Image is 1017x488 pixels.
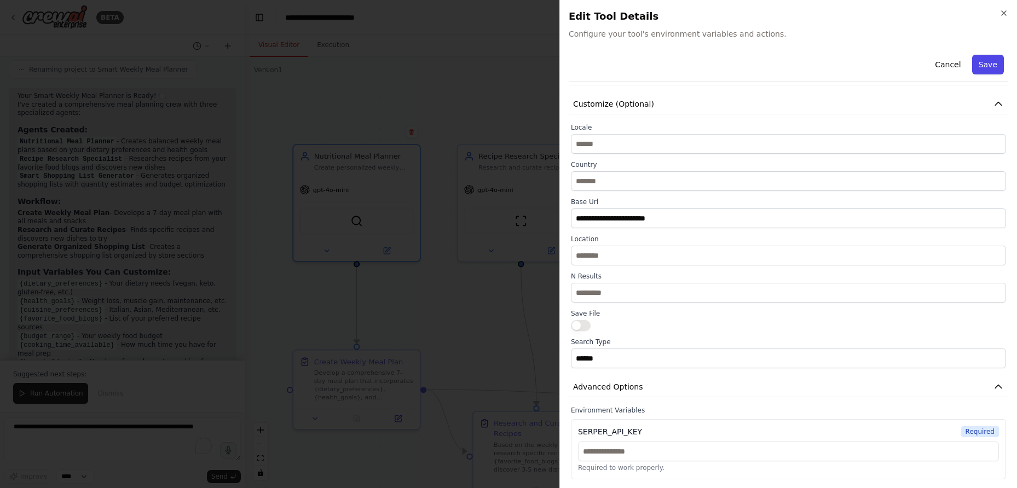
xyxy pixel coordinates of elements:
[573,381,643,392] span: Advanced Options
[571,338,1006,346] label: Search Type
[578,426,642,437] div: SERPER_API_KEY
[571,235,1006,243] label: Location
[573,98,654,109] span: Customize (Optional)
[569,28,1008,39] span: Configure your tool's environment variables and actions.
[569,377,1008,397] button: Advanced Options
[571,197,1006,206] label: Base Url
[571,160,1006,169] label: Country
[961,426,999,437] span: Required
[571,123,1006,132] label: Locale
[578,463,999,472] p: Required to work properly.
[569,94,1008,114] button: Customize (Optional)
[571,406,1006,415] label: Environment Variables
[972,55,1004,74] button: Save
[571,309,1006,318] label: Save File
[571,272,1006,281] label: N Results
[928,55,967,74] button: Cancel
[569,9,1008,24] h2: Edit Tool Details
